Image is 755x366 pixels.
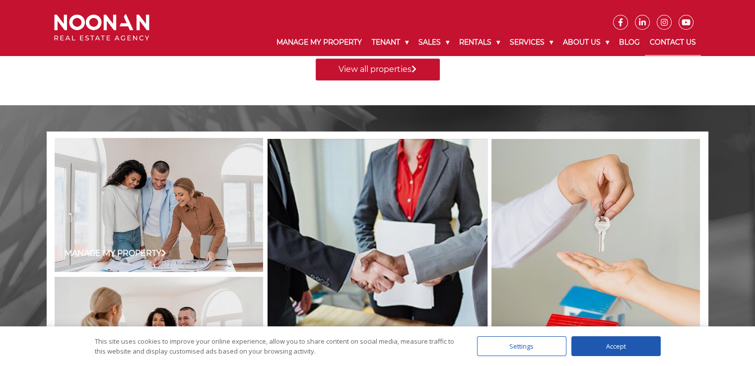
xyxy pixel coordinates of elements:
a: Blog [614,30,645,55]
div: Accept [571,336,661,356]
div: Settings [477,336,566,356]
a: Tenant [367,30,413,55]
div: This site uses cookies to improve your online experience, allow you to share content on social me... [95,336,457,356]
img: Noonan Real Estate Agency [54,14,149,41]
a: Manage my Property [65,247,166,259]
a: About Us [558,30,614,55]
a: Services [505,30,558,55]
a: Manage My Property [272,30,367,55]
a: View all properties [316,59,440,80]
a: Rentals [454,30,505,55]
a: Sales [413,30,454,55]
a: Contact Us [645,30,701,56]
